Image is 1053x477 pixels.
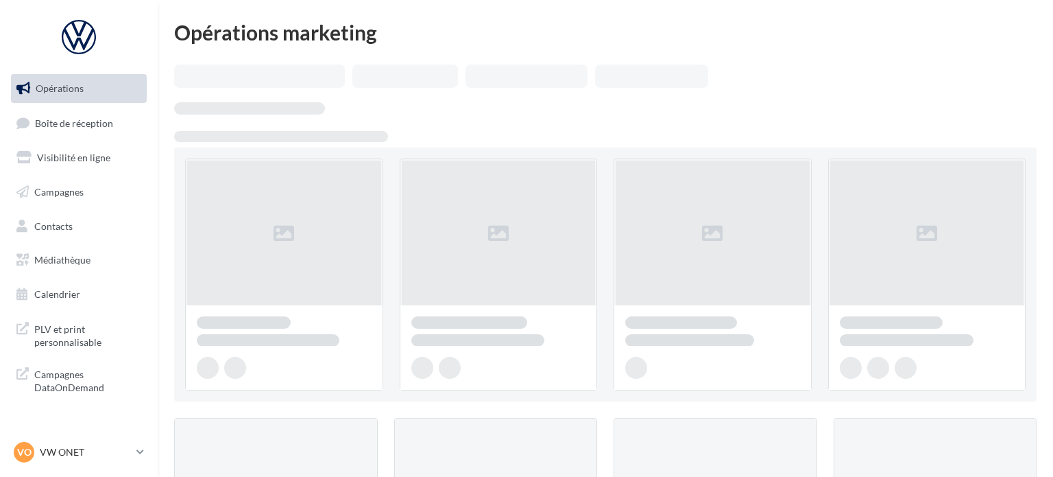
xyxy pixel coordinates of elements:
[8,280,149,309] a: Calendrier
[8,314,149,355] a: PLV et print personnalisable
[8,143,149,172] a: Visibilité en ligne
[174,22,1037,43] div: Opérations marketing
[8,360,149,400] a: Campagnes DataOnDemand
[11,439,147,465] a: VO VW ONET
[34,288,80,300] span: Calendrier
[17,445,32,459] span: VO
[40,445,131,459] p: VW ONET
[34,220,73,231] span: Contacts
[37,152,110,163] span: Visibilité en ligne
[8,178,149,207] a: Campagnes
[34,365,141,395] span: Campagnes DataOnDemand
[34,186,84,198] span: Campagnes
[8,246,149,275] a: Médiathèque
[34,254,90,266] span: Médiathèque
[8,74,149,103] a: Opérations
[35,117,113,128] span: Boîte de réception
[8,212,149,241] a: Contacts
[36,82,84,94] span: Opérations
[34,320,141,349] span: PLV et print personnalisable
[8,108,149,138] a: Boîte de réception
